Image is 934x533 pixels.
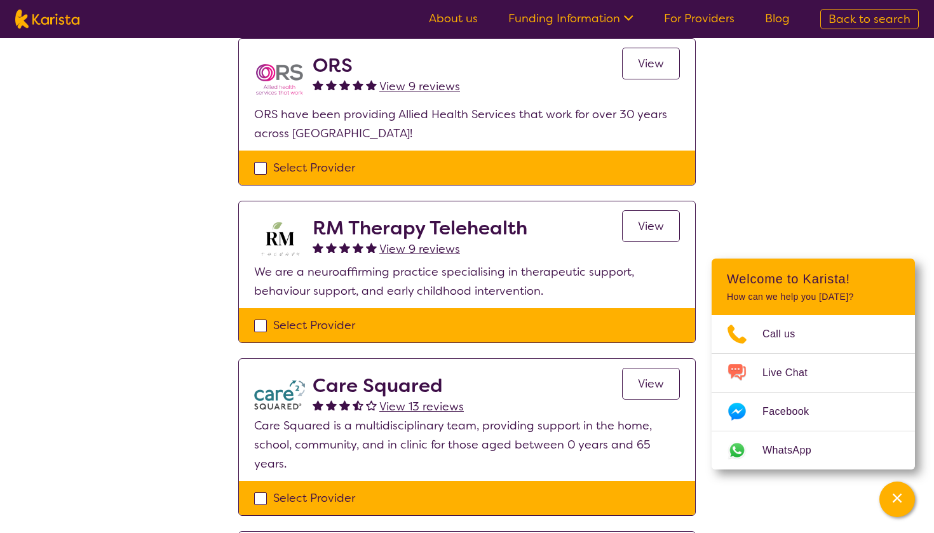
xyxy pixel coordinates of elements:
a: View 13 reviews [379,397,464,416]
img: fullstar [339,242,350,253]
p: ORS have been providing Allied Health Services that work for over 30 years across [GEOGRAPHIC_DATA]! [254,105,680,143]
button: Channel Menu [879,482,915,517]
span: Back to search [829,11,910,27]
a: View [622,48,680,79]
img: fullstar [353,242,363,253]
img: nspbnteb0roocrxnmwip.png [254,54,305,105]
span: View 13 reviews [379,399,464,414]
p: Care Squared is a multidisciplinary team, providing support in the home, school, community, and i... [254,416,680,473]
a: For Providers [664,11,734,26]
span: View [638,219,664,234]
a: View [622,210,680,242]
img: fullstar [313,400,323,410]
img: fullstar [313,242,323,253]
p: We are a neuroaffirming practice specialising in therapeutic support, behaviour support, and earl... [254,262,680,300]
a: About us [429,11,478,26]
img: emptystar [366,400,377,410]
img: fullstar [366,79,377,90]
img: fullstar [313,79,323,90]
span: View 9 reviews [379,79,460,94]
img: fullstar [326,242,337,253]
a: Funding Information [508,11,633,26]
h2: Care Squared [313,374,464,397]
h2: ORS [313,54,460,77]
img: b3hjthhf71fnbidirs13.png [254,217,305,262]
h2: Welcome to Karista! [727,271,900,287]
a: View 9 reviews [379,77,460,96]
ul: Choose channel [712,315,915,469]
img: fullstar [366,242,377,253]
img: Karista logo [15,10,79,29]
span: Call us [762,325,811,344]
a: Back to search [820,9,919,29]
div: Channel Menu [712,259,915,469]
img: fullstar [339,79,350,90]
span: Facebook [762,402,824,421]
img: fullstar [353,79,363,90]
span: Live Chat [762,363,823,382]
span: View [638,376,664,391]
img: fullstar [339,400,350,410]
a: Blog [765,11,790,26]
a: View [622,368,680,400]
span: WhatsApp [762,441,827,460]
img: fullstar [326,400,337,410]
img: watfhvlxxexrmzu5ckj6.png [254,374,305,416]
span: View [638,56,664,71]
img: halfstar [353,400,363,410]
a: Web link opens in a new tab. [712,431,915,469]
a: View 9 reviews [379,240,460,259]
p: How can we help you [DATE]? [727,292,900,302]
span: View 9 reviews [379,241,460,257]
h2: RM Therapy Telehealth [313,217,527,240]
img: fullstar [326,79,337,90]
